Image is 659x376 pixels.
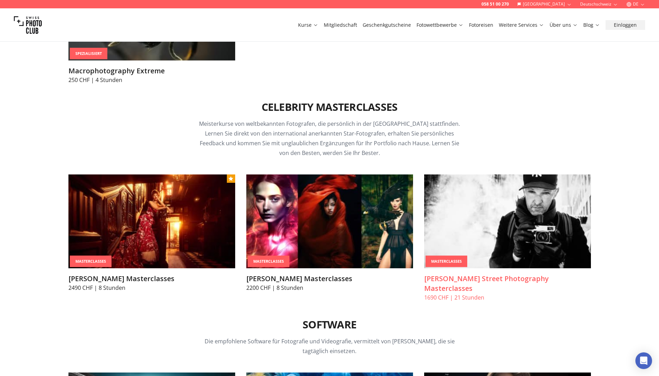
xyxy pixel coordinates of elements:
span: Die empfohlene Software für Fotografie und Videografie, vermittelt von [PERSON_NAME], die sie tag... [205,337,455,355]
a: Geschenkgutscheine [363,22,411,28]
button: Fotowettbewerbe [414,20,466,30]
div: MasterClasses [426,256,467,267]
button: Mitgliedschaft [321,20,360,30]
div: MasterClasses [248,256,289,267]
a: Marco Benedetti MasterclassesMasterClasses[PERSON_NAME] Masterclasses2200 CHF | 8 Stunden [246,174,413,292]
div: MasterClasses [70,256,112,267]
a: Fotoreisen [469,22,493,28]
button: Fotoreisen [466,20,496,30]
button: Blog [580,20,603,30]
a: Fotowettbewerbe [417,22,463,28]
button: Weitere Services [496,20,547,30]
p: 2490 CHF | 8 Stunden [68,284,235,292]
h3: Macrophotography Extreme [68,66,235,76]
h3: [PERSON_NAME] Masterclasses [68,274,235,284]
h3: [PERSON_NAME] Street Photography Masterclasses [424,274,591,293]
a: 058 51 00 270 [481,1,509,7]
img: Phil Penman Street Photography Masterclasses [424,174,591,268]
img: Marco Benedetti Masterclasses [246,174,413,268]
button: Kurse [295,20,321,30]
button: Einloggen [606,20,645,30]
div: Open Intercom Messenger [635,352,652,369]
h3: [PERSON_NAME] Masterclasses [246,274,413,284]
p: 1690 CHF | 21 Stunden [424,293,591,302]
div: Spezialisiert [70,48,107,59]
p: 250 CHF | 4 Stunden [68,76,235,84]
a: Mitgliedschaft [324,22,357,28]
img: Swiss photo club [14,11,42,39]
p: 2200 CHF | 8 Stunden [246,284,413,292]
button: Geschenkgutscheine [360,20,414,30]
a: Lindsay Adler MasterclassesMasterClasses[PERSON_NAME] Masterclasses2490 CHF | 8 Stunden [68,174,235,292]
h2: Software [303,318,356,331]
h2: Celebrity Masterclasses [262,101,398,113]
a: Kurse [298,22,318,28]
img: Lindsay Adler Masterclasses [68,174,235,268]
span: Meisterkurse von weltbekannten Fotografen, die persönlich in der [GEOGRAPHIC_DATA] stattfinden. L... [199,120,460,157]
a: Phil Penman Street Photography MasterclassesMasterClasses[PERSON_NAME] Street Photography Masterc... [424,174,591,302]
a: Über uns [550,22,578,28]
button: Über uns [547,20,580,30]
a: Weitere Services [499,22,544,28]
a: Blog [583,22,600,28]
